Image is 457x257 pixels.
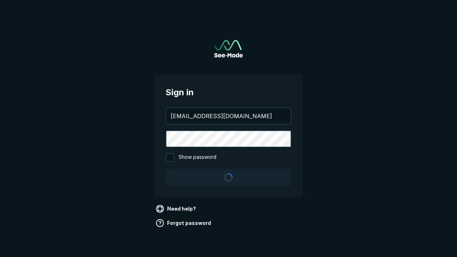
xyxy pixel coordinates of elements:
input: your@email.com [166,108,291,124]
span: Sign in [166,86,291,99]
span: Show password [179,153,216,162]
a: Forgot password [154,217,214,229]
a: Need help? [154,203,199,215]
a: Go to sign in [214,40,243,57]
img: See-Mode Logo [214,40,243,57]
